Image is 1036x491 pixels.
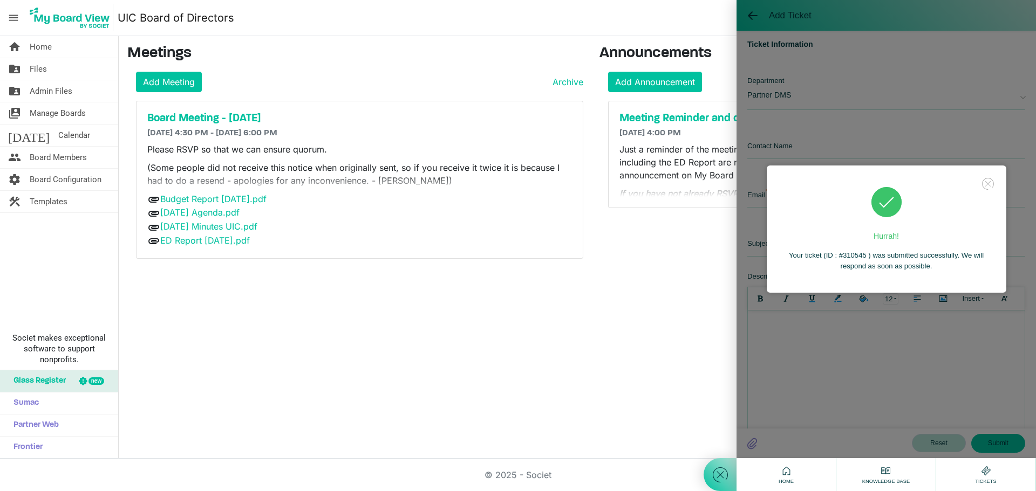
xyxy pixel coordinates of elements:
a: [DATE] Minutes UIC.pdf [160,221,257,232]
span: attachment [147,221,160,234]
div: Your ticket (ID : #310545 ) was submitted successfully. We will respond as soon as possible. [778,250,996,282]
span: Admin Files [30,80,72,102]
span: Calendar [58,125,90,146]
span: Files [30,58,47,80]
h6: [DATE] 4:30 PM - [DATE] 6:00 PM [147,128,572,139]
span: Societ makes exceptional software to support nonprofits. [5,333,113,365]
span: Tickets [972,478,999,485]
div: Knowledge Base [860,464,912,485]
a: Archive [548,75,583,88]
a: Add Meeting [136,72,202,92]
span: Board Members [30,147,87,168]
span: Knowledge Base [860,478,912,485]
div: new [88,377,104,385]
a: UIC Board of Directors [118,7,234,29]
span: people [8,147,21,168]
p: (Some people did not receive this notice when originally sent, so if you receive it twice it is b... [147,161,572,187]
a: Meeting Reminder and docs [619,112,901,125]
a: © 2025 - Societ [485,469,551,480]
a: My Board View Logo [26,4,118,31]
span: attachment [147,207,160,220]
span: Home [776,478,796,485]
span: [DATE] [8,125,50,146]
span: switch_account [8,102,21,124]
p: Just a reminder of the meeting on . All documents, including the ED Report are now attached to th... [619,143,901,182]
span: Partner Web [8,414,59,436]
p: Please RSVP so that we can ensure quorum. [147,143,572,156]
span: Glass Register [8,370,66,392]
p: Thank you! [619,187,901,226]
a: Add Announcement [608,72,702,92]
span: attachment [147,193,160,206]
a: ED Report [DATE].pdf [160,235,250,246]
a: Board Meeting - [DATE] [147,112,572,125]
h3: Announcements [599,45,921,63]
em: If you have not already RSVP'd by logging in to My Board View and accessing the meeting post, ple... [619,188,896,212]
a: Budget Report [DATE].pdf [160,193,267,204]
span: [DATE] 4:00 PM [619,129,681,137]
span: folder_shared [8,58,21,80]
span: folder_shared [8,80,21,102]
span: Frontier [8,437,43,458]
div: Tickets [972,464,999,485]
span: attachment [147,234,160,247]
span: Templates [30,191,67,212]
span: home [8,36,21,58]
span: Board Configuration [30,169,101,190]
a: [DATE] Agenda.pdf [160,207,240,218]
img: My Board View Logo [26,4,113,31]
span: construction [8,191,21,212]
span: settings [8,169,21,190]
div: Home [776,464,796,485]
span: menu [3,8,24,28]
h3: Meetings [127,45,583,63]
span: Manage Boards [30,102,86,124]
div: Hurrah! [778,228,996,250]
span: Sumac [8,392,39,414]
span: Home [30,36,52,58]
